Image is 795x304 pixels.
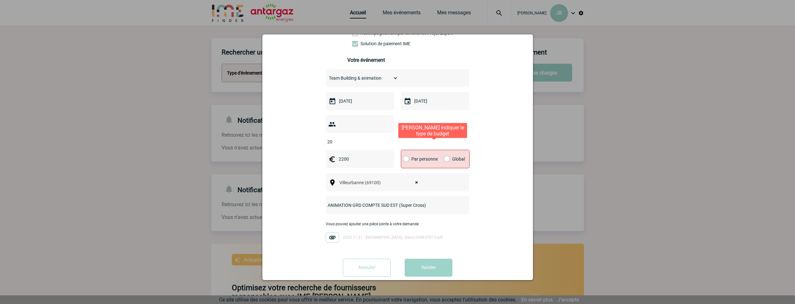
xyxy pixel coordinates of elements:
[337,155,381,163] input: Budget HT
[352,41,380,46] label: Conformité aux process achat client, Prise en charge de la facturation, Mutualisation de plusieur...
[398,123,467,138] div: [PERSON_NAME] indiquer le type de budget
[337,178,424,187] span: Villeurbanne (69100)
[343,259,391,277] input: Annuler
[405,259,452,277] button: Valider
[413,97,457,105] input: Date de fin
[326,222,470,226] p: Vous pouvez ajouter une pièce jointe à votre demande
[415,178,418,187] span: ×
[347,57,448,63] h3: Votre événement
[326,201,452,209] input: Nom de l'événement
[444,150,448,168] label: Global
[337,97,381,105] input: Date de début
[403,150,410,168] label: Par personne
[326,138,386,146] input: Nombre de participants
[352,31,380,36] label: Prestation payante
[343,235,443,240] span: 2025 11 21 - [GEOGRAPHIC_DATA] - Devis 2508-07013.pdf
